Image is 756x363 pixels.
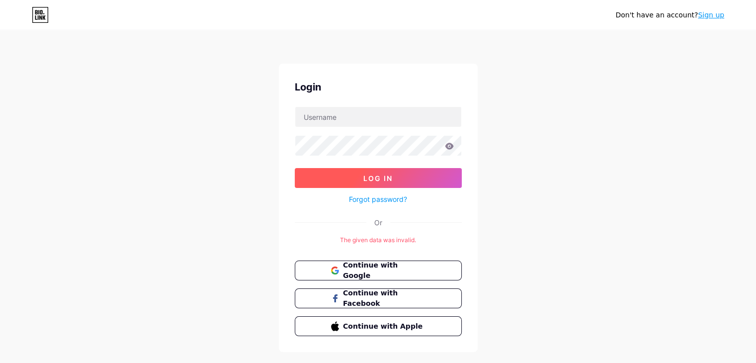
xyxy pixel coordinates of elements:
[295,168,462,188] button: Log In
[698,11,724,19] a: Sign up
[343,288,425,309] span: Continue with Facebook
[615,10,724,20] div: Don't have an account?
[343,260,425,281] span: Continue with Google
[295,80,462,94] div: Login
[295,316,462,336] button: Continue with Apple
[295,236,462,245] div: The given data was invalid.
[363,174,393,182] span: Log In
[374,217,382,228] div: Or
[295,261,462,280] button: Continue with Google
[295,107,461,127] input: Username
[349,194,407,204] a: Forgot password?
[295,288,462,308] button: Continue with Facebook
[343,321,425,332] span: Continue with Apple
